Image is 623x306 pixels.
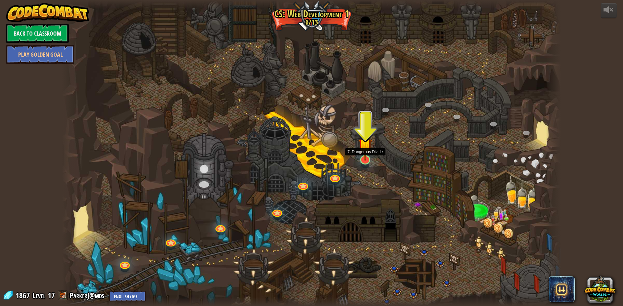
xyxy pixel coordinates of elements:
[6,24,69,43] a: Back to Classroom
[69,290,106,300] a: ParkerJ@mds
[6,3,89,22] img: CodeCombat - Learn how to code by playing a game
[358,130,372,161] img: level-banner-started.png
[601,3,617,18] button: Adjust volume
[16,290,32,300] span: 1867
[48,290,55,300] span: 17
[32,290,45,301] span: Level
[6,45,74,64] a: Play Golden Goal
